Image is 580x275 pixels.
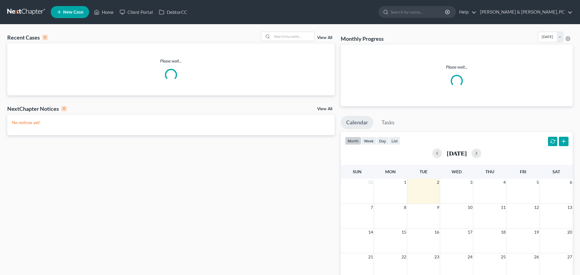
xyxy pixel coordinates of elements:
[368,179,374,186] span: 31
[376,137,389,145] button: day
[7,105,67,112] div: NextChapter Notices
[156,7,190,18] a: DebtorCC
[7,58,335,64] p: Please wait...
[452,169,462,174] span: Wed
[467,229,473,236] span: 17
[317,107,332,111] a: View All
[467,253,473,261] span: 24
[434,253,440,261] span: 23
[42,35,48,40] div: 0
[341,35,384,42] h3: Monthly Progress
[436,179,440,186] span: 2
[368,253,374,261] span: 21
[361,137,376,145] button: week
[467,204,473,211] span: 10
[485,169,494,174] span: Thu
[500,229,506,236] span: 18
[477,7,572,18] a: [PERSON_NAME] & [PERSON_NAME], PC
[447,150,467,156] h2: [DATE]
[370,204,374,211] span: 7
[553,169,560,174] span: Sat
[533,253,540,261] span: 26
[117,7,156,18] a: Client Portal
[456,7,476,18] a: Help
[533,229,540,236] span: 19
[272,32,314,41] input: Search by name...
[63,10,83,14] span: New Case
[569,179,573,186] span: 6
[436,204,440,211] span: 9
[533,204,540,211] span: 12
[389,137,400,145] button: list
[503,179,506,186] span: 4
[12,120,330,126] p: No notices yet!
[391,6,446,18] input: Search by name...
[403,179,407,186] span: 1
[500,253,506,261] span: 25
[7,34,48,41] div: Recent Cases
[91,7,117,18] a: Home
[346,64,568,70] p: Please wait...
[401,229,407,236] span: 15
[434,229,440,236] span: 16
[469,179,473,186] span: 3
[500,204,506,211] span: 11
[536,179,540,186] span: 5
[403,204,407,211] span: 8
[567,253,573,261] span: 27
[353,169,362,174] span: Sun
[317,36,332,40] a: View All
[520,169,526,174] span: Fri
[385,169,396,174] span: Mon
[376,116,400,129] a: Tasks
[420,169,427,174] span: Tue
[567,229,573,236] span: 20
[567,204,573,211] span: 13
[345,137,361,145] button: month
[61,106,67,111] div: 0
[341,116,373,129] a: Calendar
[401,253,407,261] span: 22
[368,229,374,236] span: 14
